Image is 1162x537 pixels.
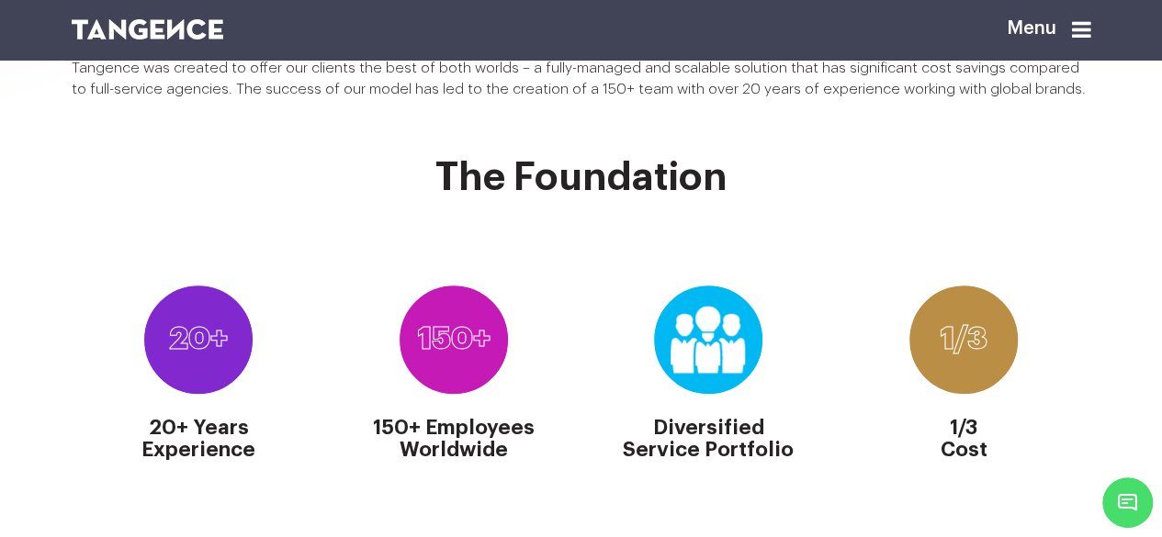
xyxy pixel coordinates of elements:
[940,323,987,356] h3: 1/3
[141,417,255,461] h4: 20+ Years Experience
[373,417,535,461] h4: 150+ Employees Worldwide
[940,417,987,461] h4: 1/3 Cost
[417,323,491,356] h3: 150+
[72,156,1091,198] h2: The Foundation
[72,19,224,39] img: logo SVG
[169,323,228,356] h3: 20+
[72,58,1091,101] p: Tangence was created to offer our clients the best of both worlds – a fully-managed and scalable ...
[623,417,794,461] h4: Diversified Service Portfolio
[1102,477,1153,528] span: Chat Widget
